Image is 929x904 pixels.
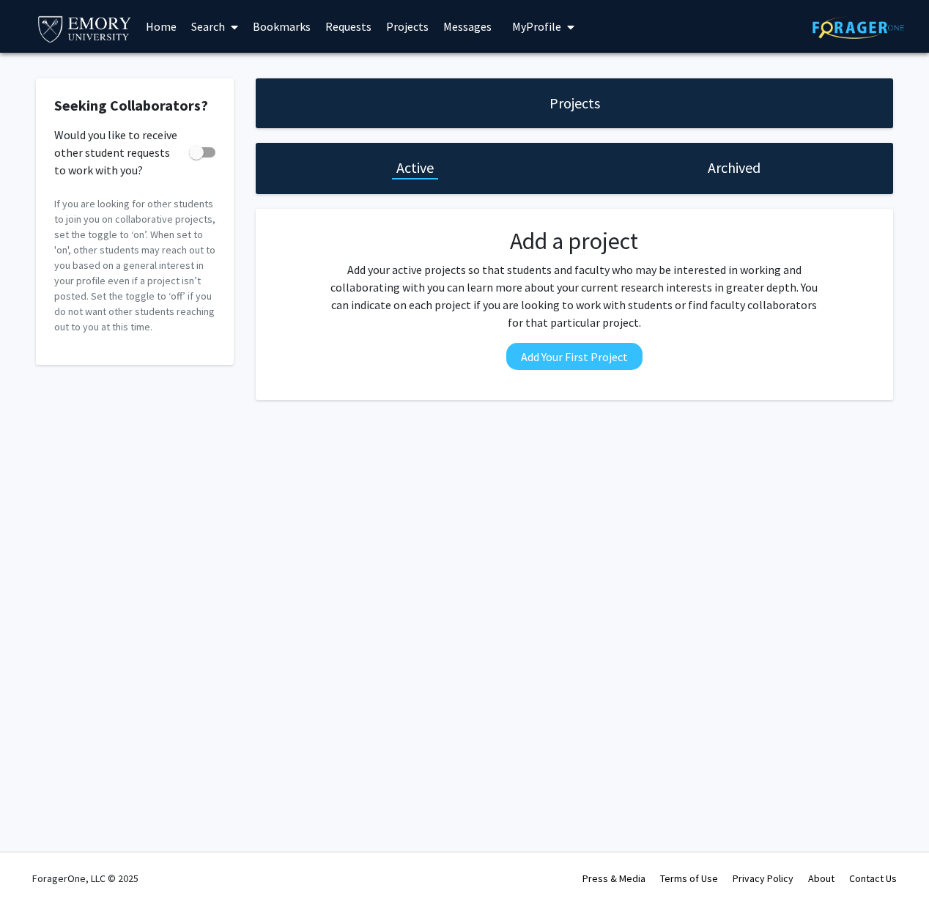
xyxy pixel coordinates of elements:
a: Bookmarks [245,1,318,52]
p: Add your active projects so that students and faculty who may be interested in working and collab... [326,261,823,331]
div: ForagerOne, LLC © 2025 [32,853,138,904]
a: Home [138,1,184,52]
h1: Active [396,158,434,178]
a: Projects [379,1,436,52]
img: Emory University Logo [36,12,133,45]
a: Contact Us [849,872,897,885]
a: Messages [436,1,499,52]
h1: Projects [549,93,600,114]
a: Search [184,1,245,52]
h2: Add a project [326,227,823,255]
iframe: Chat [11,838,62,893]
a: Terms of Use [660,872,718,885]
a: Press & Media [582,872,645,885]
span: Would you like to receive other student requests to work with you? [54,126,183,179]
a: Requests [318,1,379,52]
button: Add Your First Project [506,343,643,370]
a: About [808,872,834,885]
h1: Archived [708,158,760,178]
p: If you are looking for other students to join you on collaborative projects, set the toggle to ‘o... [54,196,215,335]
img: ForagerOne Logo [813,16,904,39]
a: Privacy Policy [733,872,793,885]
span: My Profile [512,19,561,34]
h2: Seeking Collaborators? [54,97,215,114]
